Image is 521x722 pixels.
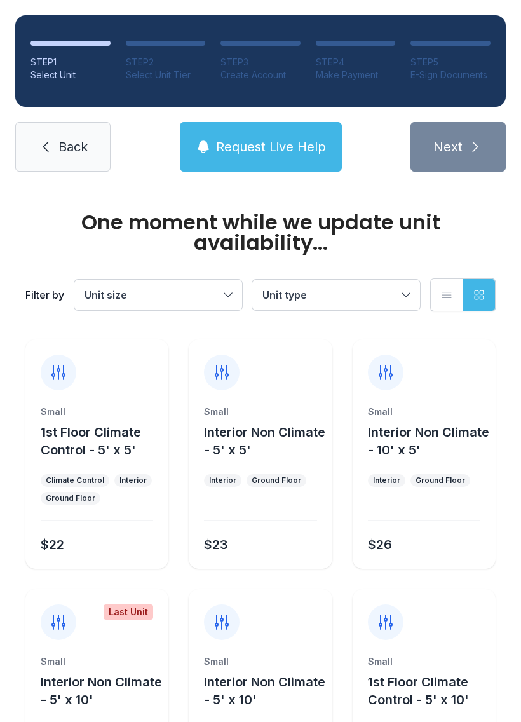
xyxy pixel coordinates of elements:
span: Interior Non Climate - 5' x 10' [204,674,325,707]
div: Small [368,405,480,418]
span: Back [58,138,88,156]
span: Unit type [262,289,307,301]
div: STEP 5 [410,56,491,69]
span: Interior Non Climate - 5' x 10' [41,674,162,707]
div: Climate Control [46,475,104,486]
div: Select Unit [30,69,111,81]
div: Small [41,405,153,418]
div: Small [41,655,153,668]
button: 1st Floor Climate Control - 5' x 5' [41,423,163,459]
div: Interior [209,475,236,486]
button: Interior Non Climate - 5' x 10' [204,673,327,709]
div: $23 [204,536,228,554]
span: Request Live Help [216,138,326,156]
span: 1st Floor Climate Control - 5' x 10' [368,674,469,707]
div: $22 [41,536,64,554]
div: $26 [368,536,392,554]
button: Unit type [252,280,420,310]
div: Interior [119,475,147,486]
div: Filter by [25,287,64,303]
div: E-Sign Documents [410,69,491,81]
button: Interior Non Climate - 5' x 10' [41,673,163,709]
button: 1st Floor Climate Control - 5' x 10' [368,673,491,709]
span: Unit size [85,289,127,301]
div: Interior [373,475,400,486]
span: Interior Non Climate - 5' x 5' [204,425,325,458]
div: Create Account [220,69,301,81]
div: Make Payment [316,69,396,81]
div: STEP 3 [220,56,301,69]
div: STEP 4 [316,56,396,69]
span: 1st Floor Climate Control - 5' x 5' [41,425,141,458]
div: Small [204,405,316,418]
div: STEP 1 [30,56,111,69]
div: Ground Floor [416,475,465,486]
div: Select Unit Tier [126,69,206,81]
div: Ground Floor [46,493,95,503]
span: Interior Non Climate - 10' x 5' [368,425,489,458]
span: Next [433,138,463,156]
div: One moment while we update unit availability... [25,212,496,253]
div: Small [204,655,316,668]
div: STEP 2 [126,56,206,69]
div: Small [368,655,480,668]
div: Last Unit [104,604,153,620]
button: Interior Non Climate - 5' x 5' [204,423,327,459]
button: Interior Non Climate - 10' x 5' [368,423,491,459]
button: Unit size [74,280,242,310]
div: Ground Floor [252,475,301,486]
